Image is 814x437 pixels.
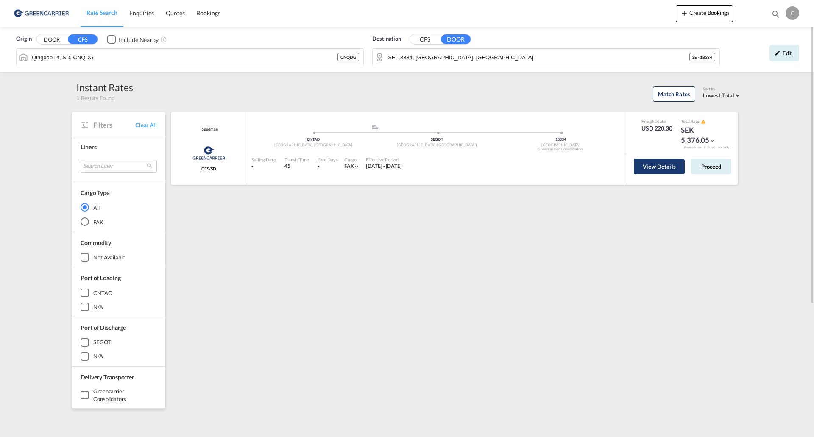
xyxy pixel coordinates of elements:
div: [GEOGRAPHIC_DATA] ([GEOGRAPHIC_DATA]) [375,142,499,148]
span: Port of Loading [81,274,121,281]
md-select: Select: Lowest Total [703,90,742,100]
span: Filters [93,120,135,130]
button: Match Rates [653,86,695,102]
div: icon-pencilEdit [769,45,799,61]
div: - [318,163,319,170]
div: not available [93,253,125,261]
md-icon: icon-chevron-down [709,138,715,144]
button: DOOR [37,35,67,45]
div: Sailing Date [251,156,276,163]
div: CNTAO [93,289,112,297]
button: View Details [634,159,685,174]
div: N/A [93,352,103,360]
div: Greencarrier Consolidators [93,387,157,403]
div: Include Nearby [119,36,159,44]
div: USD 220.30 [641,124,672,133]
div: 15 Aug 2025 - 31 Aug 2025 [366,163,402,170]
div: Greencarrier Consolidators [499,147,622,152]
span: Lowest Total [703,92,734,99]
div: Transit Time [284,156,309,163]
span: CFS/SD [201,166,216,172]
md-radio-button: FAK [81,217,157,226]
button: icon-plus 400-fgCreate Bookings [676,5,733,22]
md-icon: icon-chevron-down [354,164,360,170]
md-checkbox: CNTAO [81,289,157,297]
div: Effective Period [366,156,402,163]
span: FAK [344,163,354,169]
div: SEGOT [93,338,111,346]
div: SEGOT [375,137,499,142]
span: Rate Search [86,9,117,16]
md-icon: icon-alert [701,119,706,124]
span: Enquiries [129,9,154,17]
span: Commodity [81,239,111,246]
span: Destination [372,35,401,43]
md-checkbox: Greencarrier Consolidators [81,387,157,403]
input: Search by Door [388,51,689,64]
span: Delivery Transporter [81,373,134,381]
div: Remark and Inclusion included [677,145,738,150]
button: icon-alert [700,118,706,125]
div: Cargo [344,156,360,163]
div: N/A [93,303,103,311]
md-checkbox: N/A [81,352,157,361]
span: Clear All [135,121,157,129]
span: Port of Discharge [81,324,126,331]
span: Origin [16,35,31,43]
div: C [786,6,799,20]
div: Cargo Type [81,189,109,197]
div: Freight Rate [641,118,672,124]
md-icon: icon-plus 400-fg [679,8,689,18]
span: SE - 18334 [692,54,712,60]
md-radio-button: All [81,203,157,212]
span: Bookings [196,9,220,17]
md-checkbox: Checkbox No Ink [107,35,159,44]
md-input-container: Qingdao Pt, SD, CNQDG [17,49,363,66]
div: icon-magnify [771,9,781,22]
md-icon: icon-magnify [771,9,781,19]
span: Quotes [166,9,184,17]
md-checkbox: SEGOT [81,338,157,347]
md-checkbox: N/A [81,303,157,311]
button: CFS [410,35,440,45]
md-icon: assets/icons/custom/ship-fill.svg [370,125,380,129]
div: Free Days [318,156,338,163]
div: [GEOGRAPHIC_DATA] [499,142,622,148]
md-icon: Unchecked: Ignores neighbouring ports when fetching rates.Checked : Includes neighbouring ports w... [160,36,167,43]
span: Spedman [200,127,217,132]
div: - [251,163,276,170]
span: [DATE] - [DATE] [366,163,402,169]
div: SEK 5,376.05 [681,125,723,145]
div: Sort by [703,86,742,92]
img: Greencarrier Consolidators [190,142,228,164]
div: Total Rate [681,118,723,125]
md-icon: icon-pencil [775,50,781,56]
div: Instant Rates [76,81,133,94]
button: Proceed [691,159,731,174]
span: 1 Results Found [76,94,114,102]
span: Liners [81,143,96,150]
input: Search by Port [32,51,337,64]
div: Contract / Rate Agreement / Tariff / Spot Pricing Reference Number: Spedman [200,127,217,132]
span: 18334 [555,137,566,142]
button: CFS [68,34,98,44]
div: CNQDG [337,53,360,61]
div: 45 [284,163,309,170]
md-input-container: SE-18334,Täby,Stockholm [373,49,719,66]
img: 609dfd708afe11efa14177256b0082fb.png [13,4,70,23]
div: [GEOGRAPHIC_DATA], [GEOGRAPHIC_DATA] [251,142,375,148]
div: CNTAO [251,137,375,142]
button: DOOR [441,34,471,44]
